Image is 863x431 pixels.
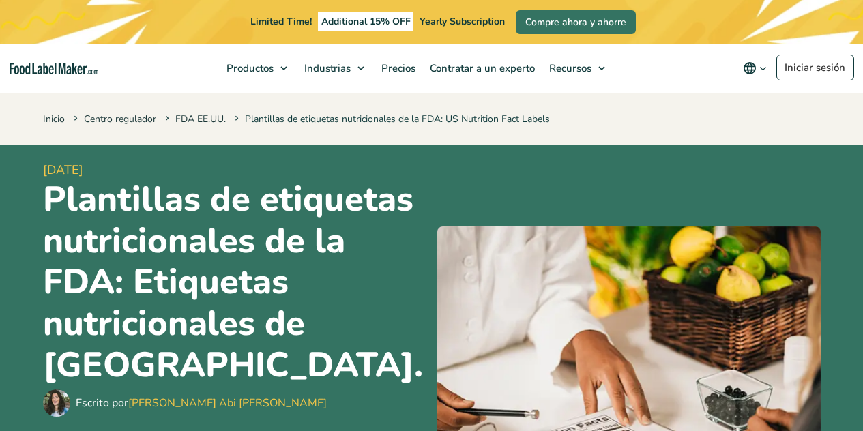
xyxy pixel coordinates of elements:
[300,61,352,75] span: Industrias
[423,44,539,93] a: Contratar a un experto
[318,12,414,31] span: Additional 15% OFF
[10,63,98,74] a: Food Label Maker homepage
[220,44,294,93] a: Productos
[545,61,593,75] span: Recursos
[377,61,417,75] span: Precios
[733,55,776,82] button: Change language
[420,15,505,28] span: Yearly Subscription
[222,61,275,75] span: Productos
[297,44,371,93] a: Industrias
[250,15,312,28] span: Limited Time!
[776,55,854,80] a: Iniciar sesión
[426,61,536,75] span: Contratar a un experto
[542,44,612,93] a: Recursos
[43,389,70,417] img: Maria Abi Hanna - Etiquetadora de alimentos
[43,161,426,179] span: [DATE]
[43,113,65,125] a: Inicio
[232,113,550,125] span: Plantillas de etiquetas nutricionales de la FDA: US Nutrition Fact Labels
[128,396,327,411] a: [PERSON_NAME] Abi [PERSON_NAME]
[43,179,426,387] h1: Plantillas de etiquetas nutricionales de la FDA: Etiquetas nutricionales de [GEOGRAPHIC_DATA].
[375,44,420,93] a: Precios
[76,395,327,411] div: Escrito por
[175,113,226,125] a: FDA EE.UU.
[516,10,636,34] a: Compre ahora y ahorre
[84,113,156,125] a: Centro regulador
